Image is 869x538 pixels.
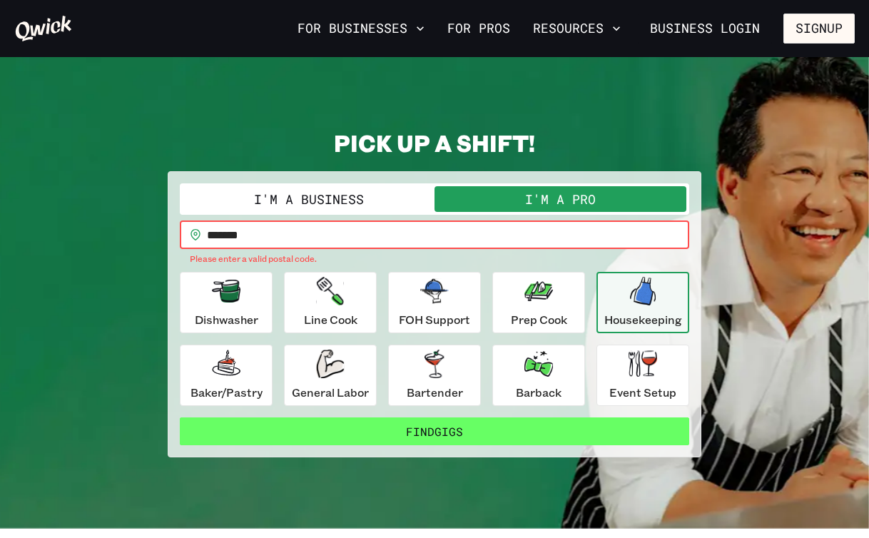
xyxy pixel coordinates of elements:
[399,311,470,328] p: FOH Support
[195,311,258,328] p: Dishwasher
[511,311,567,328] p: Prep Cook
[304,311,357,328] p: Line Cook
[388,345,481,406] button: Bartender
[180,417,689,446] button: FindGigs
[284,345,377,406] button: General Labor
[190,384,263,401] p: Baker/Pastry
[638,14,772,44] a: Business Login
[516,384,561,401] p: Barback
[190,252,679,266] p: Please enter a valid postal code.
[492,345,585,406] button: Barback
[442,16,516,41] a: For Pros
[183,186,434,212] button: I'm a Business
[596,345,689,406] button: Event Setup
[783,14,855,44] button: Signup
[388,272,481,333] button: FOH Support
[180,272,273,333] button: Dishwasher
[292,384,369,401] p: General Labor
[407,384,463,401] p: Bartender
[596,272,689,333] button: Housekeeping
[180,345,273,406] button: Baker/Pastry
[434,186,686,212] button: I'm a Pro
[609,384,676,401] p: Event Setup
[284,272,377,333] button: Line Cook
[292,16,430,41] button: For Businesses
[527,16,626,41] button: Resources
[492,272,585,333] button: Prep Cook
[604,311,682,328] p: Housekeeping
[168,128,701,157] h2: PICK UP A SHIFT!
